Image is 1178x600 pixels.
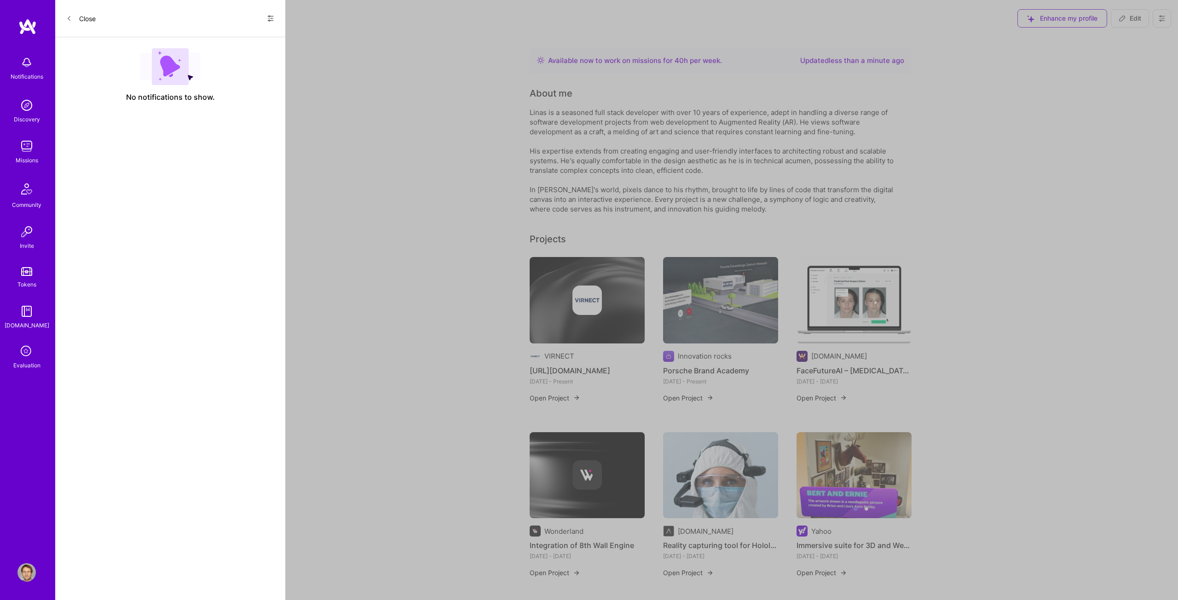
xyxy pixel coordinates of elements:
[126,92,215,102] span: No notifications to show.
[16,155,38,165] div: Missions
[15,563,38,582] a: User Avatar
[18,343,35,360] i: icon SelectionTeam
[12,200,41,210] div: Community
[14,114,40,124] div: Discovery
[140,48,201,85] img: empty
[17,280,36,289] div: Tokens
[16,178,38,200] img: Community
[20,241,34,251] div: Invite
[18,18,37,35] img: logo
[21,267,32,276] img: tokens
[17,302,36,320] img: guide book
[17,96,36,114] img: discovery
[17,563,36,582] img: User Avatar
[17,223,36,241] img: Invite
[17,137,36,155] img: teamwork
[13,360,40,370] div: Evaluation
[66,11,96,26] button: Close
[5,320,49,330] div: [DOMAIN_NAME]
